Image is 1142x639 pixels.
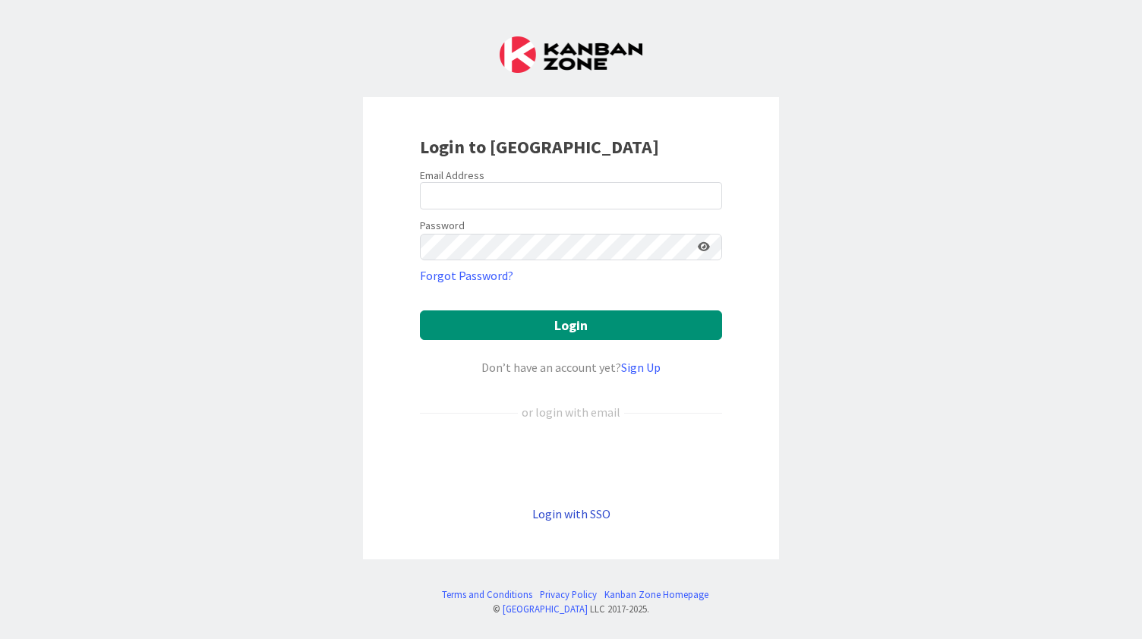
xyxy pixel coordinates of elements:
[420,358,722,376] div: Don’t have an account yet?
[500,36,642,73] img: Kanban Zone
[420,266,513,285] a: Forgot Password?
[442,587,532,602] a: Terms and Conditions
[532,506,610,521] a: Login with SSO
[540,587,597,602] a: Privacy Policy
[420,218,465,234] label: Password
[420,168,484,182] label: Email Address
[621,360,661,375] a: Sign Up
[420,310,722,340] button: Login
[434,602,708,616] div: © LLC 2017- 2025 .
[420,135,659,159] b: Login to [GEOGRAPHIC_DATA]
[412,446,730,480] iframe: Sign in with Google Button
[604,587,708,602] a: Kanban Zone Homepage
[518,403,624,421] div: or login with email
[503,603,588,615] a: [GEOGRAPHIC_DATA]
